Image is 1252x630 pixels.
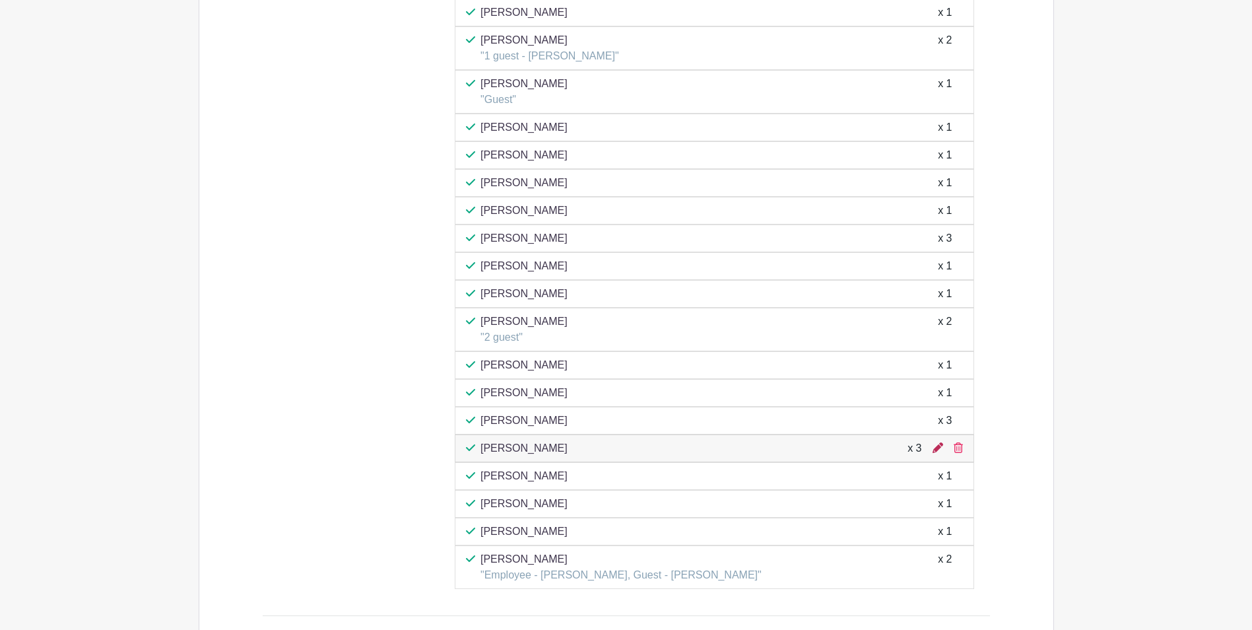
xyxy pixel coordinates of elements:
p: [PERSON_NAME] [480,413,568,429]
div: x 1 [938,147,952,163]
p: "1 guest - [PERSON_NAME]" [480,48,619,64]
p: [PERSON_NAME] [480,230,568,246]
div: x 2 [938,32,952,64]
div: x 3 [938,413,952,429]
div: x 1 [938,385,952,401]
p: [PERSON_NAME] [480,76,568,92]
p: [PERSON_NAME] [480,496,568,512]
div: x 1 [938,468,952,484]
p: [PERSON_NAME] [480,147,568,163]
div: x 1 [938,120,952,135]
p: [PERSON_NAME] [480,440,568,456]
div: x 3 [907,440,921,456]
p: [PERSON_NAME] [480,357,568,373]
div: x 2 [938,314,952,345]
p: [PERSON_NAME] [480,120,568,135]
p: [PERSON_NAME] [480,5,568,20]
div: x 3 [938,230,952,246]
p: "Employee - [PERSON_NAME], Guest - [PERSON_NAME]" [480,567,762,583]
div: x 1 [938,175,952,191]
div: x 1 [938,76,952,108]
p: [PERSON_NAME] [480,524,568,540]
p: [PERSON_NAME] [480,314,568,330]
p: "2 guest" [480,330,568,345]
p: [PERSON_NAME] [480,385,568,401]
div: x 1 [938,286,952,302]
p: [PERSON_NAME] [480,32,619,48]
p: "Guest" [480,92,568,108]
div: x 1 [938,5,952,20]
p: [PERSON_NAME] [480,286,568,302]
div: x 1 [938,357,952,373]
p: [PERSON_NAME] [480,203,568,219]
p: [PERSON_NAME] [480,468,568,484]
p: [PERSON_NAME] [480,551,762,567]
p: [PERSON_NAME] [480,175,568,191]
div: x 1 [938,258,952,274]
div: x 2 [938,551,952,583]
div: x 1 [938,524,952,540]
div: x 1 [938,496,952,512]
p: [PERSON_NAME] [480,258,568,274]
div: x 1 [938,203,952,219]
